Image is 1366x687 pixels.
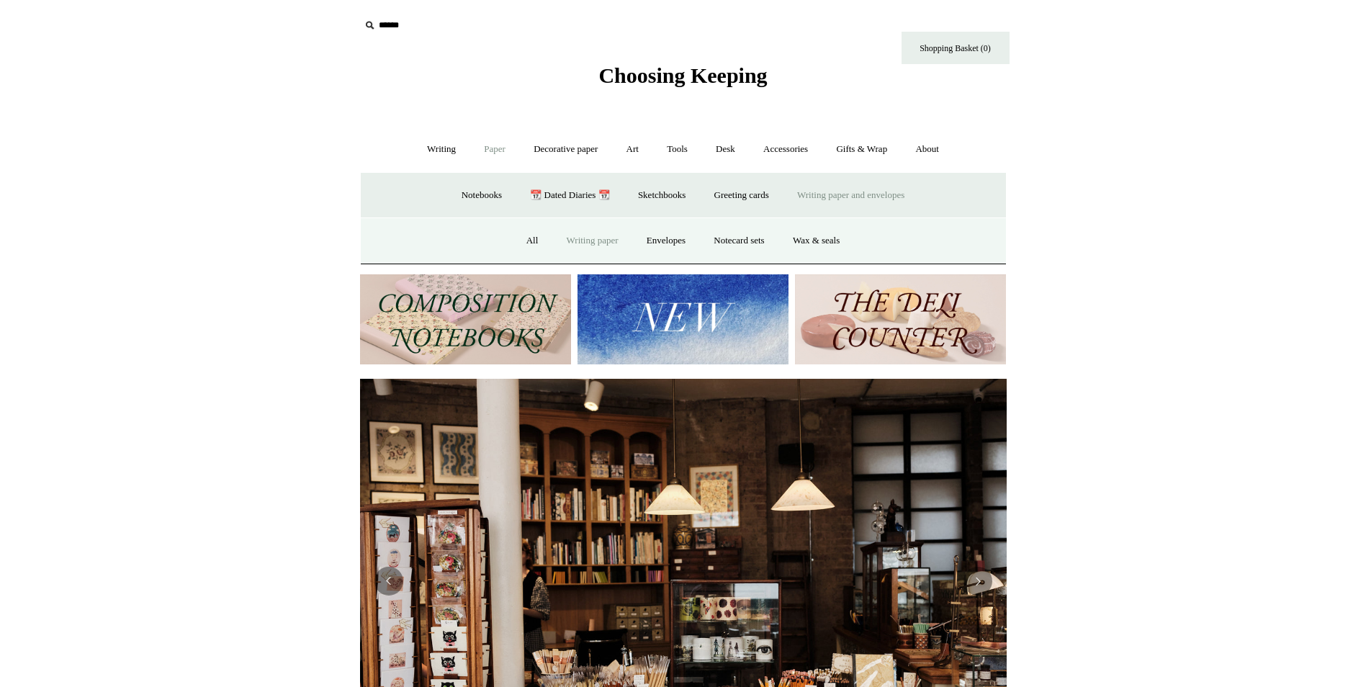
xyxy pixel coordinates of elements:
[823,130,900,169] a: Gifts & Wrap
[360,274,571,364] img: 202302 Composition ledgers.jpg__PID:69722ee6-fa44-49dd-a067-31375e5d54ec
[654,130,701,169] a: Tools
[554,222,632,260] a: Writing paper
[701,176,782,215] a: Greeting cards
[449,176,515,215] a: Notebooks
[521,130,611,169] a: Decorative paper
[750,130,821,169] a: Accessories
[517,176,622,215] a: 📆 Dated Diaries 📆
[701,222,777,260] a: Notecard sets
[625,176,698,215] a: Sketchbooks
[513,222,552,260] a: All
[614,130,652,169] a: Art
[578,274,788,364] img: New.jpg__PID:f73bdf93-380a-4a35-bcfe-7823039498e1
[598,63,767,87] span: Choosing Keeping
[902,130,952,169] a: About
[963,567,992,596] button: Next
[902,32,1010,64] a: Shopping Basket (0)
[784,176,917,215] a: Writing paper and envelopes
[780,222,853,260] a: Wax & seals
[795,274,1006,364] img: The Deli Counter
[414,130,469,169] a: Writing
[374,567,403,596] button: Previous
[703,130,748,169] a: Desk
[598,75,767,85] a: Choosing Keeping
[634,222,698,260] a: Envelopes
[471,130,518,169] a: Paper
